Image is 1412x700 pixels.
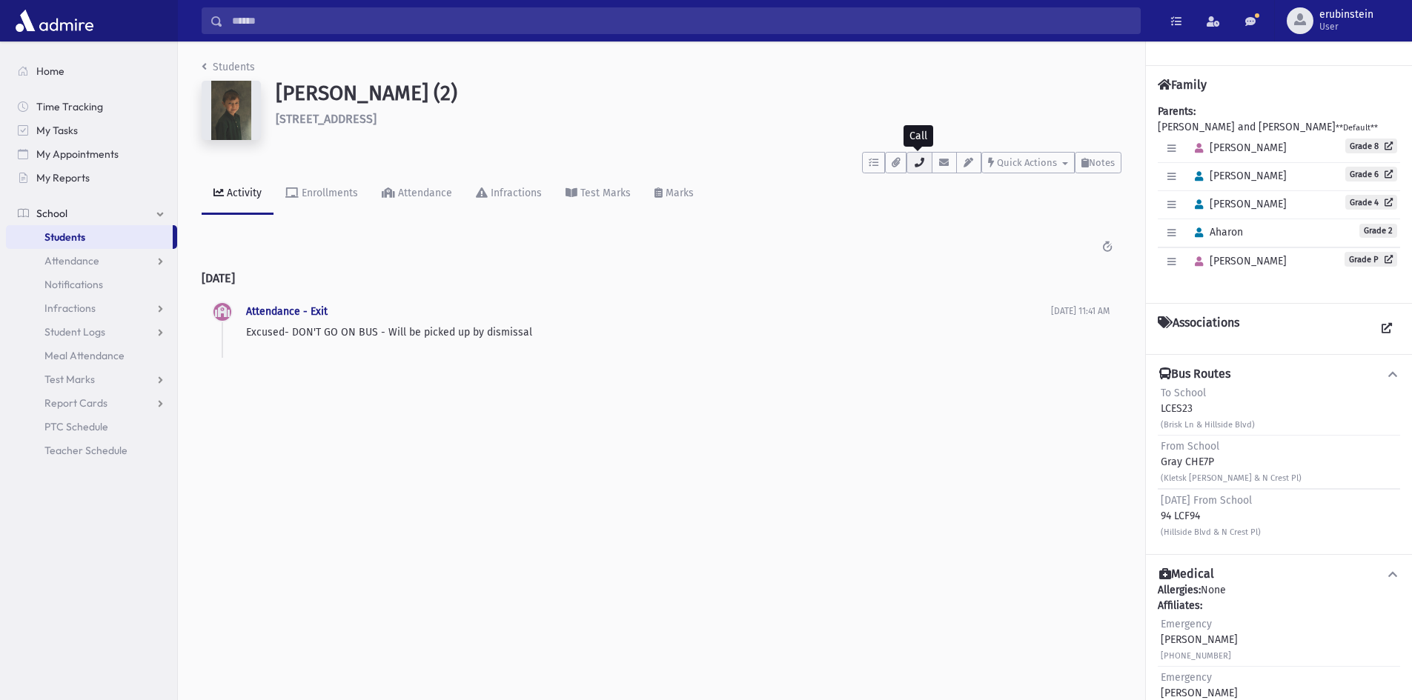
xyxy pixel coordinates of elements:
a: Students [6,225,173,249]
a: Activity [202,173,274,215]
div: Marks [663,187,694,199]
img: AdmirePro [12,6,97,36]
span: Students [44,230,85,244]
a: PTC Schedule [6,415,177,439]
a: Grade P [1345,252,1397,267]
span: PTC Schedule [44,420,108,433]
span: Emergency [1161,618,1212,630]
div: Call [904,125,933,147]
a: Attendance - Exit [246,305,328,318]
span: Quick Actions [997,157,1057,168]
span: Aharon [1188,226,1243,239]
div: [PERSON_NAME] and [PERSON_NAME] [1158,104,1400,291]
span: Teacher Schedule [44,444,127,457]
span: My Tasks [36,124,78,137]
span: My Appointments [36,147,119,161]
span: My Reports [36,171,90,184]
small: [PHONE_NUMBER] [1161,651,1231,661]
span: Student Logs [44,325,105,339]
span: Emergency [1161,671,1212,684]
span: Attendance [44,254,99,267]
div: [PERSON_NAME] [1161,616,1238,663]
span: From School [1161,440,1219,453]
h4: Medical [1159,567,1214,582]
span: [PERSON_NAME] [1188,170,1287,182]
p: Excused- DON'T GO ON BUS - Will be picked up by dismissal [246,324,1051,340]
button: Medical [1158,567,1400,582]
a: Grade 6 [1345,167,1397,181]
a: Test Marks [554,173,643,215]
span: erubinstein [1319,9,1373,21]
a: Infractions [6,296,177,320]
button: Quick Actions [981,152,1075,173]
a: Time Tracking [6,95,177,119]
span: User [1319,21,1373,33]
nav: breadcrumb [202,59,255,81]
span: [DATE] From School [1161,494,1252,507]
a: Test Marks [6,367,177,391]
span: Notes [1089,157,1115,168]
div: Enrollments [299,187,358,199]
b: Allergies: [1158,584,1201,596]
div: Infractions [488,187,542,199]
h4: Family [1158,78,1207,92]
a: Home [6,59,177,83]
span: Grade 2 [1359,224,1397,238]
a: Meal Attendance [6,344,177,367]
small: (Hillside Blvd & N Crest Pl) [1161,527,1261,537]
a: View all Associations [1373,316,1400,342]
h1: [PERSON_NAME] (2) [276,81,1121,106]
a: Grade 8 [1345,139,1397,153]
small: (Brisk Ln & Hillside Blvd) [1161,420,1255,430]
button: Bus Routes [1158,367,1400,382]
a: Report Cards [6,391,177,415]
a: School [6,201,177,225]
span: To School [1161,387,1206,399]
a: My Tasks [6,119,177,142]
div: Attendance [395,187,452,199]
a: My Appointments [6,142,177,166]
b: Parents: [1158,105,1196,118]
button: Notes [1075,152,1121,173]
h4: Bus Routes [1159,367,1230,382]
span: Report Cards [44,396,107,410]
span: [PERSON_NAME] [1188,255,1287,267]
span: Time Tracking [36,100,103,113]
a: Student Logs [6,320,177,344]
span: Meal Attendance [44,349,125,362]
div: Activity [224,187,262,199]
span: Infractions [44,301,96,315]
a: Students [202,61,255,73]
a: Attendance [370,173,464,215]
input: Search [223,7,1140,34]
span: Home [36,64,64,78]
a: Marks [643,173,706,215]
span: [DATE] 11:41 AM [1051,306,1110,316]
div: Gray CHE7P [1161,439,1302,485]
span: Notifications [44,278,103,291]
span: [PERSON_NAME] [1188,141,1287,154]
a: Attendance [6,249,177,273]
a: Grade 4 [1345,195,1397,210]
span: School [36,207,67,220]
a: Infractions [464,173,554,215]
span: [PERSON_NAME] [1188,198,1287,210]
div: Test Marks [577,187,631,199]
a: Teacher Schedule [6,439,177,462]
h2: [DATE] [202,259,1121,297]
h4: Associations [1158,316,1239,342]
a: Enrollments [274,173,370,215]
small: (Kletsk [PERSON_NAME] & N Crest Pl) [1161,473,1302,483]
a: Notifications [6,273,177,296]
div: LCES23 [1161,385,1255,432]
b: Affiliates: [1158,599,1202,612]
a: My Reports [6,166,177,190]
h6: [STREET_ADDRESS] [276,112,1121,126]
div: 94 LCF94 [1161,493,1261,539]
span: Test Marks [44,373,95,386]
